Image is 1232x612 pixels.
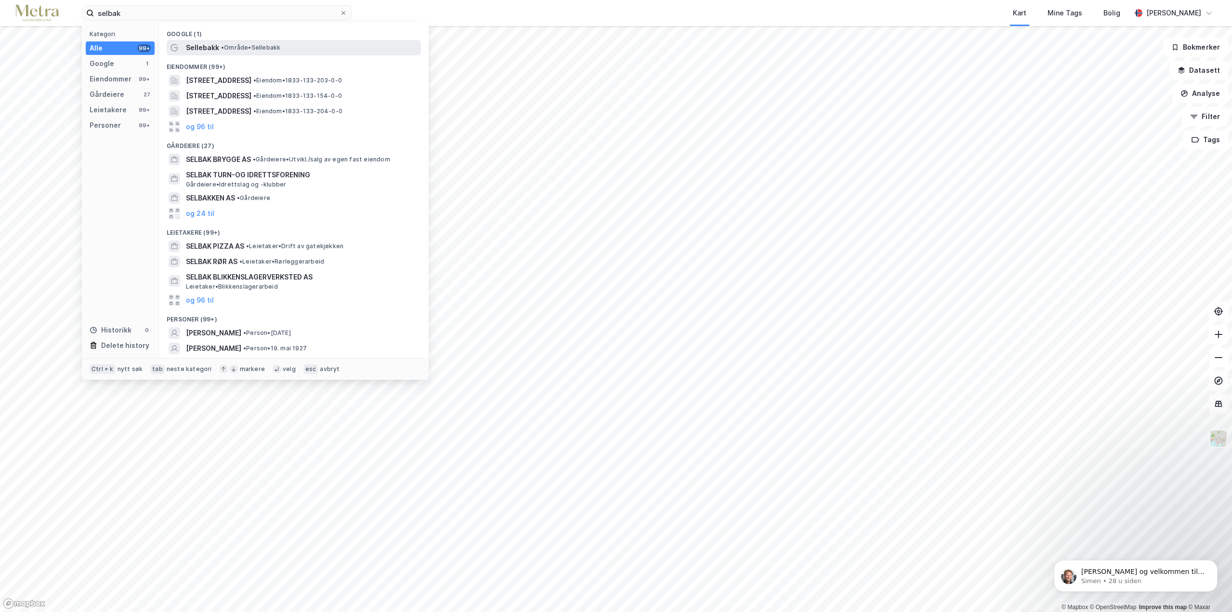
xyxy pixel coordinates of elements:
[253,107,342,115] span: Eiendom • 1833-133-204-0-0
[159,221,429,239] div: Leietakere (99+)
[1209,429,1228,448] img: Z
[90,58,114,69] div: Google
[186,343,241,354] span: [PERSON_NAME]
[186,154,251,165] span: SELBAK BRYGGE AS
[186,327,241,339] span: [PERSON_NAME]
[1182,107,1228,126] button: Filter
[221,44,280,52] span: Område • Sellebakk
[1048,7,1082,19] div: Mine Tags
[1139,604,1187,611] a: Improve this map
[243,345,307,352] span: Person • 19. mai 1927
[246,242,343,250] span: Leietaker • Drift av gatekjøkken
[1146,7,1201,19] div: [PERSON_NAME]
[1039,540,1232,607] iframe: Intercom notifications melding
[1163,38,1228,57] button: Bokmerker
[159,134,429,152] div: Gårdeiere (27)
[90,89,124,100] div: Gårdeiere
[1103,7,1120,19] div: Bolig
[1062,604,1088,611] a: Mapbox
[186,90,251,102] span: [STREET_ADDRESS]
[90,364,116,374] div: Ctrl + k
[150,364,165,374] div: tab
[167,365,212,373] div: neste kategori
[303,364,318,374] div: esc
[253,77,256,84] span: •
[137,106,151,114] div: 99+
[159,55,429,73] div: Eiendommer (99+)
[186,121,214,133] button: og 96 til
[143,60,151,67] div: 1
[246,242,249,250] span: •
[239,258,324,266] span: Leietaker • Rørleggerarbeid
[186,294,214,306] button: og 96 til
[239,258,242,265] span: •
[186,169,417,181] span: SELBAK TURN-OG IDRETTSFORENING
[283,365,296,373] div: velg
[186,240,244,252] span: SELBAK PIZZA AS
[237,194,240,201] span: •
[186,283,278,291] span: Leietaker • Blikkenslagerarbeid
[143,326,151,334] div: 0
[3,598,45,609] a: Mapbox homepage
[186,192,235,204] span: SELBAKKEN AS
[94,6,340,20] input: Søk på adresse, matrikkel, gårdeiere, leietakere eller personer
[253,77,342,84] span: Eiendom • 1833-133-203-0-0
[143,91,151,98] div: 27
[1172,84,1228,103] button: Analyse
[137,121,151,129] div: 99+
[90,324,131,336] div: Historikk
[243,329,291,337] span: Person • [DATE]
[253,156,256,163] span: •
[186,106,251,117] span: [STREET_ADDRESS]
[1090,604,1137,611] a: OpenStreetMap
[1013,7,1026,19] div: Kart
[90,120,121,131] div: Personer
[186,208,214,219] button: og 24 til
[253,92,256,99] span: •
[186,256,237,267] span: SELBAK RØR AS
[159,308,429,325] div: Personer (99+)
[186,181,286,188] span: Gårdeiere • Idrettslag og -klubber
[90,42,103,54] div: Alle
[186,75,251,86] span: [STREET_ADDRESS]
[90,30,155,38] div: Kategori
[186,42,219,53] span: Sellebakk
[237,194,270,202] span: Gårdeiere
[15,5,59,22] img: metra-logo.256734c3b2bbffee19d4.png
[221,44,224,51] span: •
[243,345,246,352] span: •
[253,107,256,115] span: •
[1183,130,1228,149] button: Tags
[320,365,340,373] div: avbryt
[101,340,149,351] div: Delete history
[118,365,143,373] div: nytt søk
[240,365,265,373] div: markere
[1169,61,1228,80] button: Datasett
[253,156,390,163] span: Gårdeiere • Utvikl./salg av egen fast eiendom
[90,73,131,85] div: Eiendommer
[243,329,246,336] span: •
[253,92,342,100] span: Eiendom • 1833-133-154-0-0
[137,44,151,52] div: 99+
[186,271,417,283] span: SELBAK BLIKKENSLAGERVERKSTED AS
[90,104,127,116] div: Leietakere
[159,23,429,40] div: Google (1)
[137,75,151,83] div: 99+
